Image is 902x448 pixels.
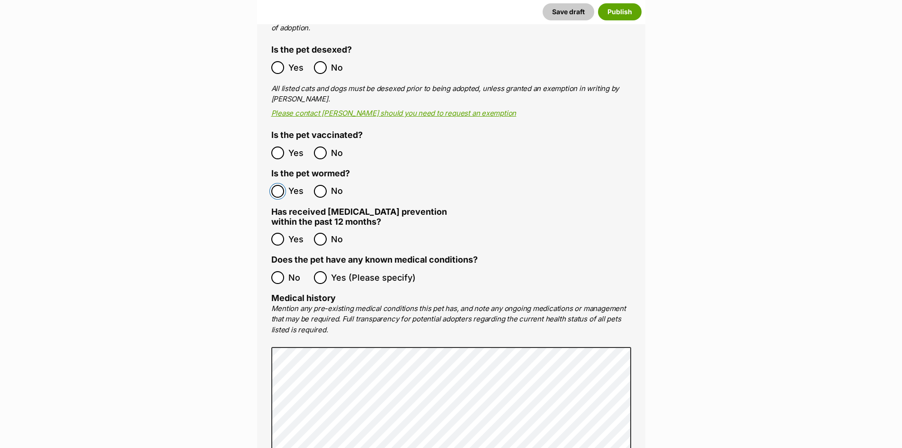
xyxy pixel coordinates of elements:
[331,233,352,246] span: No
[288,271,309,284] span: No
[331,146,352,159] span: No
[271,303,631,336] p: Mention any pre-existing medical conditions this pet has, and note any ongoing medications or man...
[331,185,352,198] span: No
[271,255,478,265] label: Does the pet have any known medical conditions?
[271,293,336,303] label: Medical history
[331,61,352,74] span: No
[271,130,363,140] label: Is the pet vaccinated?
[271,109,517,118] a: Please contact [PERSON_NAME] should you need to request an exemption
[288,146,309,159] span: Yes
[271,45,352,55] label: Is the pet desexed?
[543,3,594,20] button: Save draft
[271,207,451,227] label: Has received [MEDICAL_DATA] prevention within the past 12 months?
[331,271,416,284] span: Yes (Please specify)
[598,3,642,20] button: Publish
[288,185,309,198] span: Yes
[271,83,631,105] p: All listed cats and dogs must be desexed prior to being adopted, unless granted an exemption in w...
[271,169,350,179] label: Is the pet wormed?
[288,61,309,74] span: Yes
[288,233,309,246] span: Yes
